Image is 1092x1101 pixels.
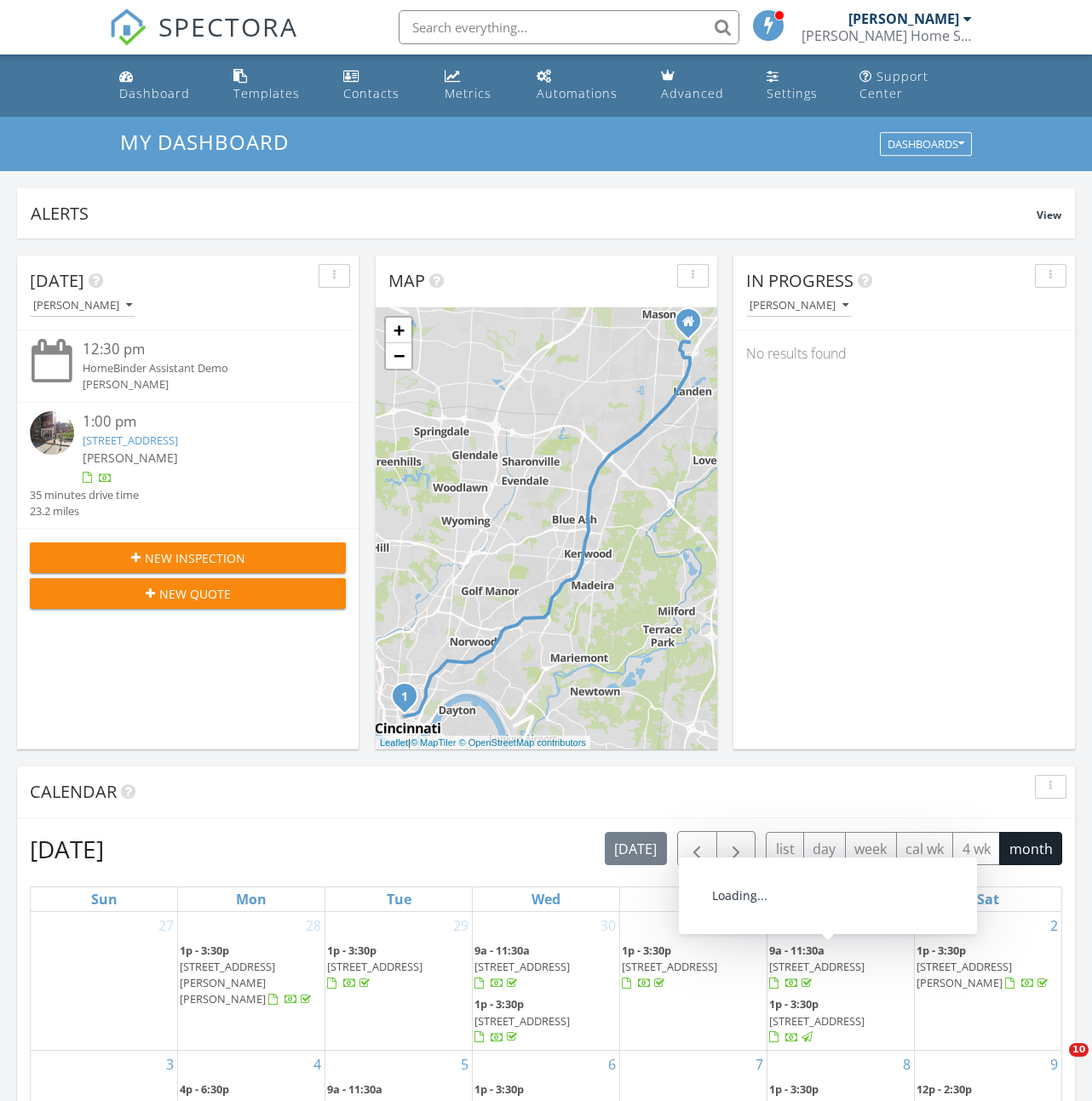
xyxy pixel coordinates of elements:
[880,133,972,157] button: Dashboards
[474,959,570,974] span: [STREET_ADDRESS]
[178,912,325,1051] td: Go to July 28, 2025
[803,832,846,865] button: day
[180,959,275,1006] span: [STREET_ADDRESS][PERSON_NAME][PERSON_NAME]
[474,996,524,1012] span: 1p - 3:30p
[952,832,1000,865] button: 4 wk
[917,941,1060,995] a: 1p - 3:30p [STREET_ADDRESS][PERSON_NAME]
[622,959,717,974] span: [STREET_ADDRESS]
[30,503,139,519] div: 23.2 miles
[31,202,1037,225] div: Alerts
[1037,208,1061,222] span: View
[1069,1043,1089,1057] span: 10
[343,85,399,101] div: Contacts
[999,832,1062,865] button: month
[474,941,618,995] a: 9a - 11:30a [STREET_ADDRESS]
[676,887,710,911] a: Thursday
[457,1051,472,1078] a: Go to August 5, 2025
[386,343,411,369] a: Zoom out
[752,1051,767,1078] a: Go to August 7, 2025
[336,61,424,110] a: Contacts
[802,27,972,44] div: Ballinger Home Services, LLC
[746,269,853,292] span: In Progress
[899,912,914,939] a: Go to August 1, 2025
[733,330,1075,376] div: No results found
[31,912,178,1051] td: Go to July 27, 2025
[473,912,620,1051] td: Go to July 30, 2025
[888,139,964,151] div: Dashboards
[845,832,897,865] button: week
[767,912,914,1051] td: Go to August 1, 2025
[180,943,314,1007] a: 1p - 3:30p [STREET_ADDRESS][PERSON_NAME][PERSON_NAME]
[30,487,139,503] div: 35 minutes drive time
[859,68,928,101] div: Support Center
[622,943,717,990] a: 1p - 3:30p [STREET_ADDRESS]
[769,1013,865,1029] span: [STREET_ADDRESS]
[120,128,289,156] span: My Dashboard
[746,295,852,318] button: [PERSON_NAME]
[83,376,319,393] div: [PERSON_NAME]
[83,411,319,433] div: 1:00 pm
[233,85,300,101] div: Templates
[622,941,765,995] a: 1p - 3:30p [STREET_ADDRESS]
[769,943,825,958] span: 9a - 11:30a
[459,737,586,748] a: © OpenStreetMap contributors
[401,691,408,703] i: 1
[383,887,415,911] a: Tuesday
[828,887,853,911] a: Friday
[537,85,618,101] div: Automations
[327,943,376,958] span: 1p - 3:30p
[619,912,767,1051] td: Go to July 31, 2025
[88,887,121,911] a: Sunday
[119,85,190,101] div: Dashboard
[474,1081,524,1097] span: 1p - 3:30p
[769,1081,819,1097] span: 1p - 3:30p
[33,300,132,312] div: [PERSON_NAME]
[83,339,319,360] div: 12:30 pm
[474,995,618,1048] a: 1p - 3:30p [STREET_ADDRESS]
[677,831,717,866] button: Previous month
[716,831,756,866] button: Next month
[769,995,912,1048] a: 1p - 3:30p [STREET_ADDRESS]
[474,1013,570,1029] span: [STREET_ADDRESS]
[163,1051,177,1078] a: Go to August 3, 2025
[750,300,848,312] div: [PERSON_NAME]
[445,85,491,101] div: Metrics
[405,696,415,706] div: 1232 Vine St 5, Cincinnati, OH 45202
[530,61,641,110] a: Automations (Basic)
[30,269,84,292] span: [DATE]
[450,912,472,939] a: Go to July 29, 2025
[233,887,270,911] a: Monday
[399,10,739,44] input: Search everything...
[109,23,298,59] a: SPECTORA
[605,832,667,865] button: [DATE]
[597,912,619,939] a: Go to July 30, 2025
[83,433,178,448] a: [STREET_ADDRESS]
[30,295,135,318] button: [PERSON_NAME]
[30,411,346,520] a: 1:00 pm [STREET_ADDRESS] [PERSON_NAME] 35 minutes drive time 23.2 miles
[474,943,530,958] span: 9a - 11:30a
[654,61,746,110] a: Advanced
[769,941,912,995] a: 9a - 11:30a [STREET_ADDRESS]
[159,585,231,603] span: New Quote
[30,578,346,609] button: New Quote
[622,943,671,958] span: 1p - 3:30p
[767,85,818,101] div: Settings
[180,941,323,1011] a: 1p - 3:30p [STREET_ADDRESS][PERSON_NAME][PERSON_NAME]
[688,321,698,331] div: Inverness way, Mason OH 45040
[83,450,178,466] span: [PERSON_NAME]
[327,941,470,995] a: 1p - 3:30p [STREET_ADDRESS]
[155,912,177,939] a: Go to July 27, 2025
[760,61,839,110] a: Settings
[661,85,724,101] div: Advanced
[386,318,411,343] a: Zoom in
[83,360,319,376] div: HomeBinder Assistant Demo
[388,269,425,292] span: Map
[769,996,819,1012] span: 1p - 3:30p
[848,10,959,27] div: [PERSON_NAME]
[302,912,325,939] a: Go to July 28, 2025
[325,912,473,1051] td: Go to July 29, 2025
[917,1081,972,1097] span: 12p - 2:30p
[158,9,298,44] span: SPECTORA
[853,61,980,110] a: Support Center
[769,996,865,1044] a: 1p - 3:30p [STREET_ADDRESS]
